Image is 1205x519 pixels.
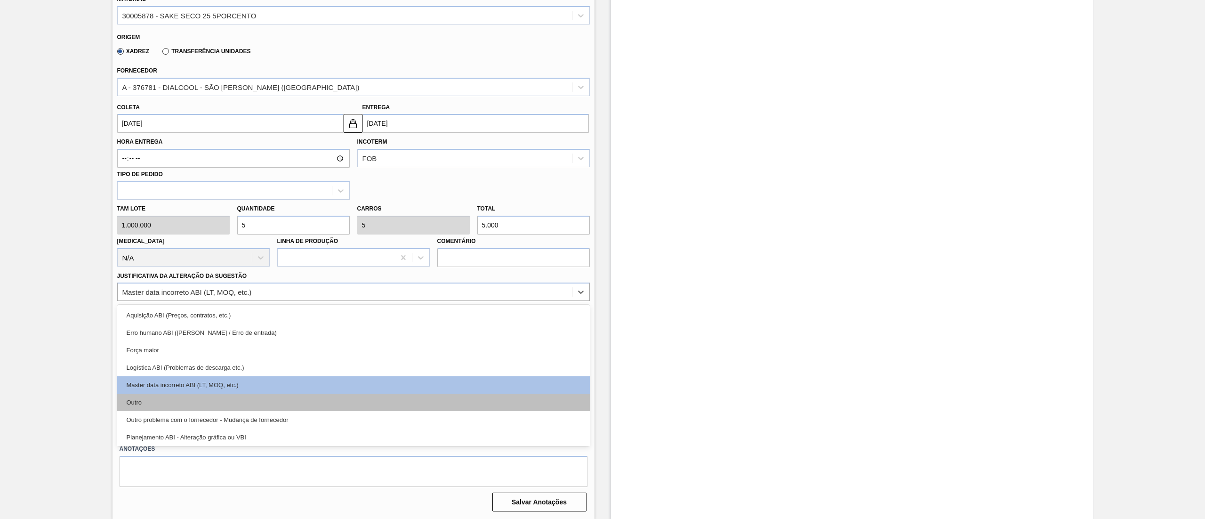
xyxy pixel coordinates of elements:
div: Master data incorreto ABI (LT, MOQ, etc.) [122,288,252,296]
div: 30005878 - SAKE SECO 25 5PORCENTO [122,11,257,19]
label: Coleta [117,104,140,111]
label: Tam lote [117,202,230,216]
label: [MEDICAL_DATA] [117,238,165,244]
label: Hora Entrega [117,135,350,149]
div: Outro problema com o fornecedor - Mudança de fornecedor [117,411,590,429]
input: dd/mm/yyyy [362,114,589,133]
button: Salvar Anotações [492,493,586,511]
div: A - 376781 - DIALCOOL - SÃO [PERSON_NAME] ([GEOGRAPHIC_DATA]) [122,83,360,91]
label: Comentário [437,235,590,248]
div: Aquisição ABI (Preços, contratos, etc.) [117,307,590,324]
label: Anotações [120,442,587,456]
label: Carros [357,205,382,212]
div: Planejamento ABI - Alteração gráfica ou VBI [117,429,590,446]
div: Master data incorreto ABI (LT, MOQ, etc.) [117,376,590,394]
label: Justificativa da Alteração da Sugestão [117,273,247,279]
label: Transferência Unidades [162,48,250,55]
div: FOB [362,154,377,162]
label: Total [477,205,496,212]
label: Quantidade [237,205,275,212]
label: Xadrez [117,48,150,55]
label: Entrega [362,104,390,111]
input: dd/mm/yyyy [117,114,344,133]
div: Logística ABI (Problemas de descarga etc.) [117,359,590,376]
label: Incoterm [357,138,387,145]
label: Linha de Produção [277,238,338,244]
div: Erro humano ABI ([PERSON_NAME] / Erro de entrada) [117,324,590,341]
label: Origem [117,34,140,41]
div: Força maior [117,341,590,359]
label: Fornecedor [117,67,157,74]
label: Observações [117,303,590,317]
img: locked [347,118,359,129]
button: locked [344,114,362,133]
label: Tipo de pedido [117,171,163,178]
div: Outro [117,394,590,411]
